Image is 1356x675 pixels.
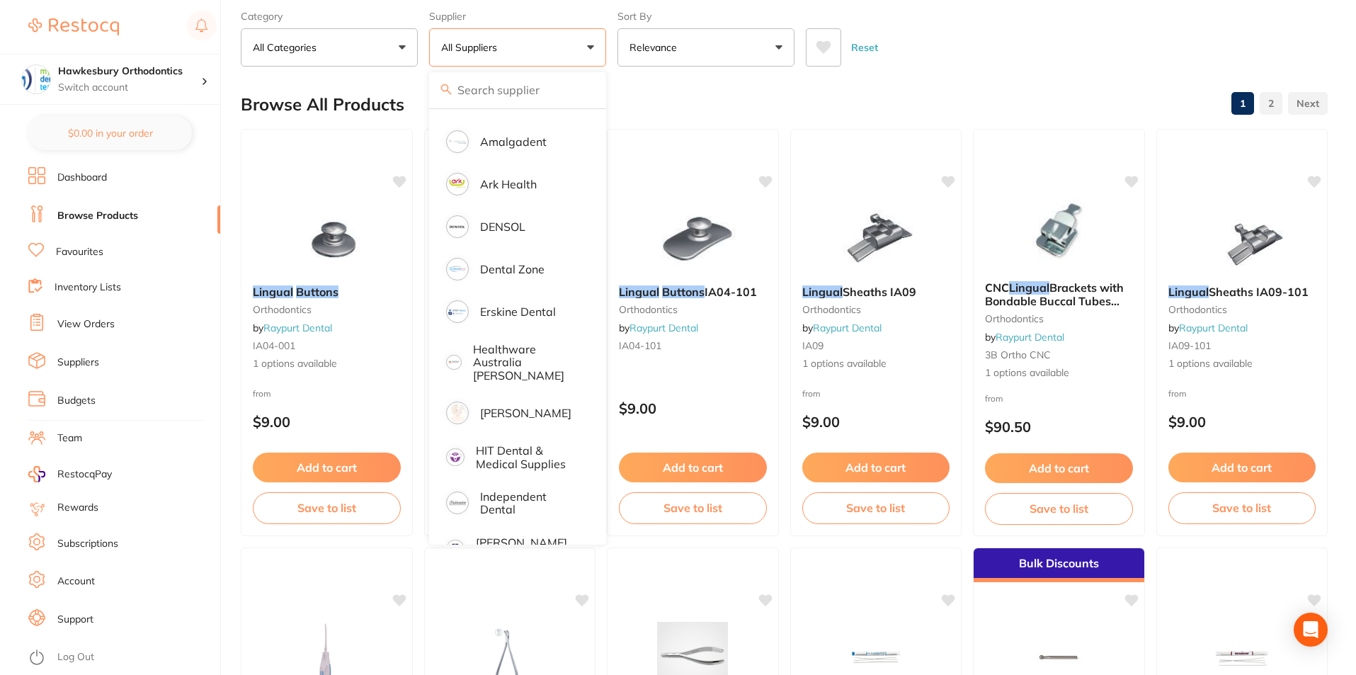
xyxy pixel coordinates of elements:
[280,203,372,274] img: Lingual Buttons
[57,209,138,223] a: Browse Products
[28,647,216,669] button: Log Out
[619,453,767,482] button: Add to cart
[253,285,293,299] em: Lingual
[480,490,581,516] p: Independent Dental
[802,453,950,482] button: Add to cart
[58,64,201,79] h4: Hawkesbury Orthodontics
[617,10,794,23] label: Sort By
[1168,285,1209,299] em: Lingual
[985,313,1133,324] small: Orthodontics
[28,466,112,482] a: RestocqPay
[241,10,418,23] label: Category
[619,339,661,352] span: IA04-101
[480,263,545,276] p: Dental Zone
[985,419,1133,435] p: $90.50
[263,322,332,334] a: Raypurt Dental
[476,536,581,562] p: [PERSON_NAME] International
[1196,203,1288,274] img: Lingual Sheaths IA09-101
[448,450,462,465] img: HIT Dental & Medical Supplies
[830,203,922,274] img: Lingual Sheaths IA09
[802,285,843,299] em: Lingual
[619,492,767,523] button: Save to list
[1209,285,1309,299] span: Sheaths IA09-101
[253,453,401,482] button: Add to cart
[646,203,739,274] img: Lingual Buttons IA04-101
[480,178,537,191] p: Ark Health
[985,366,1133,380] span: 1 options available
[847,28,882,67] button: Reset
[619,285,767,298] b: Lingual Buttons IA04-101
[253,388,271,399] span: from
[1260,89,1282,118] a: 2
[802,339,824,352] span: IA09
[253,304,401,315] small: Orthodontics
[1168,339,1211,352] span: IA09-101
[241,95,404,115] h2: Browse All Products
[662,285,705,299] em: Buttons
[619,304,767,315] small: Orthodontics
[296,285,338,299] em: Buttons
[813,322,882,334] a: Raypurt Dental
[448,404,467,422] img: Henry Schein Halas
[57,537,118,551] a: Subscriptions
[802,322,882,334] span: by
[57,650,94,664] a: Log Out
[57,356,99,370] a: Suppliers
[253,339,295,352] span: IA04-001
[802,492,950,523] button: Save to list
[629,322,698,334] a: Raypurt Dental
[448,175,467,193] img: Ark Health
[448,260,467,278] img: Dental Zone
[802,388,821,399] span: from
[253,414,401,430] p: $9.00
[1179,322,1248,334] a: Raypurt Dental
[448,302,467,321] img: Erskine Dental
[985,393,1003,404] span: from
[802,357,950,371] span: 1 options available
[843,285,916,299] span: Sheaths IA09
[448,217,467,236] img: DENSOL
[429,72,606,108] input: Search supplier
[253,285,401,298] b: Lingual Buttons
[253,322,332,334] span: by
[985,348,1051,361] span: 3B ortho CNC
[802,414,950,430] p: $9.00
[802,285,950,298] b: Lingual Sheaths IA09
[448,494,467,512] img: Independent Dental
[619,322,698,334] span: by
[985,280,1009,295] span: CNC
[57,171,107,185] a: Dashboard
[57,467,112,482] span: RestocqPay
[28,116,192,150] button: $0.00 in your order
[478,84,581,110] p: AHP Dental and Medical
[1013,199,1105,270] img: CNC Lingual Brackets with Bondable Buccal Tubes Low Nickel
[22,65,50,93] img: Hawkesbury Orthodontics
[441,40,503,55] p: All Suppliers
[1168,357,1316,371] span: 1 options available
[448,357,460,368] img: Healthware Australia Ridley
[1168,285,1316,298] b: Lingual Sheaths IA09-101
[480,135,547,148] p: Amalgadent
[985,280,1124,321] span: Brackets with Bondable Buccal Tubes Low Nickel
[985,453,1133,483] button: Add to cart
[448,132,467,151] img: Amalgadent
[480,305,556,318] p: Erskine Dental
[57,431,82,446] a: Team
[629,40,683,55] p: Relevance
[57,574,95,589] a: Account
[253,492,401,523] button: Save to list
[619,285,659,299] em: Lingual
[985,281,1133,307] b: CNC Lingual Brackets with Bondable Buccal Tubes Low Nickel
[57,317,115,331] a: View Orders
[1168,453,1316,482] button: Add to cart
[57,394,96,408] a: Budgets
[473,343,581,382] p: Healthware Australia [PERSON_NAME]
[57,501,98,515] a: Rewards
[56,245,103,259] a: Favourites
[1231,89,1254,118] a: 1
[448,542,462,556] img: Livingstone International
[1168,492,1316,523] button: Save to list
[28,11,119,43] a: Restocq Logo
[619,400,767,416] p: $9.00
[28,466,45,482] img: RestocqPay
